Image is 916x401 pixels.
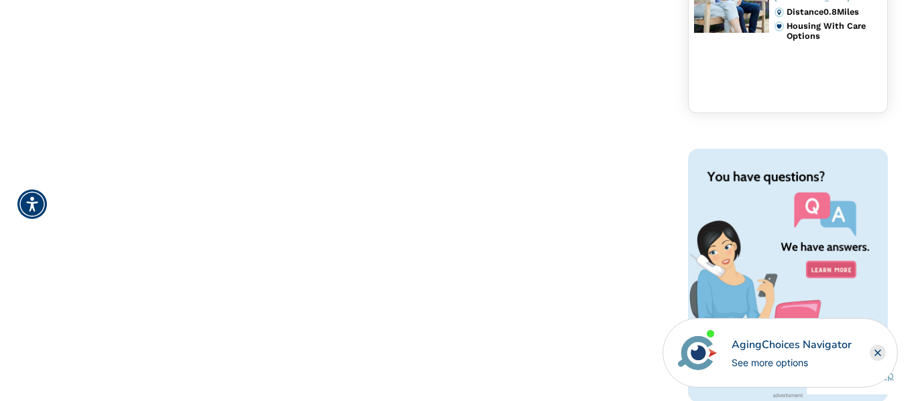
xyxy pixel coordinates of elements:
[781,7,876,17] div: Distance 0.8 Miles
[12,189,42,219] div: Accessibility Menu
[781,21,876,41] div: Housing With Care Options
[726,355,846,370] div: See more options
[769,21,779,31] img: primary.svg
[726,337,846,353] div: AgingChoices Navigator
[769,7,779,17] img: distance.svg
[669,330,715,376] img: avatar
[864,345,880,361] div: Close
